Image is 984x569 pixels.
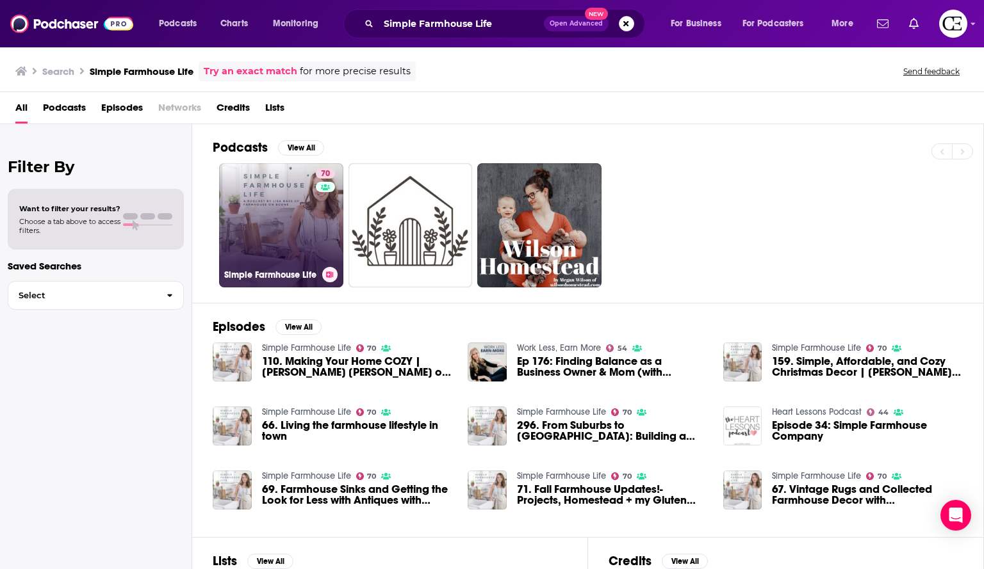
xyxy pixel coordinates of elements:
a: 71. Fall Farmhouse Updates!- Projects, Homestead + my Gluten Free Sourdough Starter [517,484,708,506]
span: 70 [367,474,376,479]
a: Simple Farmhouse Life [262,406,351,417]
span: 44 [878,410,889,415]
a: 159. Simple, Affordable, and Cozy Christmas Decor | Emily of Handmade Farmhouse [772,356,963,378]
a: Lists [265,97,284,124]
span: For Podcasters [742,15,804,33]
a: 66. Living the farmhouse lifestyle in town [262,420,453,442]
span: More [832,15,853,33]
a: Simple Farmhouse Life [262,342,351,353]
a: PodcastsView All [213,140,324,156]
span: Networks [158,97,201,124]
h2: Filter By [8,157,184,176]
a: 110. Making Your Home COZY | Liz Marie on The Simple Farmhouse Life Podcast! [262,356,453,378]
a: Simple Farmhouse Life [772,342,861,353]
a: 70 [866,472,887,480]
a: 296. From Suburbs to Homestead: Building a Family Farmhouse Life | Melissa Ferguson of Our Friend... [517,420,708,442]
a: Show notifications dropdown [872,13,894,35]
a: 70 [611,408,632,416]
a: Simple Farmhouse Life [517,470,606,481]
span: New [585,8,608,20]
span: for more precise results [300,64,411,79]
span: 110. Making Your Home COZY | [PERSON_NAME] [PERSON_NAME] on The Simple Farmhouse Life Podcast! [262,356,453,378]
span: 54 [618,346,627,351]
button: Select [8,281,184,310]
button: Open AdvancedNew [544,16,609,31]
a: Credits [217,97,250,124]
div: Search podcasts, credits, & more... [356,9,657,38]
span: Choose a tab above to access filters. [19,217,120,235]
img: 67. Vintage Rugs and Collected Farmhouse Decor with Chloe from Boxwood Avenue [723,470,762,509]
h2: Podcasts [213,140,268,156]
button: View All [247,554,293,569]
a: 70 [356,472,377,480]
h2: Episodes [213,319,265,335]
img: 66. Living the farmhouse lifestyle in town [213,406,252,445]
h3: Simple Farmhouse Life [224,269,317,280]
p: Saved Searches [8,260,184,272]
span: 70 [878,474,887,479]
button: open menu [823,13,869,34]
img: 296. From Suburbs to Homestead: Building a Family Farmhouse Life | Melissa Ferguson of Our Friend... [468,406,507,445]
img: 159. Simple, Affordable, and Cozy Christmas Decor | Emily of Handmade Farmhouse [723,342,762,381]
a: 70 [866,344,887,352]
span: 70 [623,474,632,479]
span: Open Advanced [550,20,603,27]
span: 70 [878,346,887,351]
a: 70 [611,472,632,480]
img: Episode 34: Simple Farmhouse Company [723,406,762,445]
span: 70 [367,346,376,351]
a: Episode 34: Simple Farmhouse Company [772,420,963,442]
button: View All [662,554,708,569]
img: 110. Making Your Home COZY | Liz Marie on The Simple Farmhouse Life Podcast! [213,342,252,381]
h3: Simple Farmhouse Life [90,65,193,77]
span: 296. From Suburbs to [GEOGRAPHIC_DATA]: Building a Family Farmhouse Life | [PERSON_NAME] of Our F... [517,420,708,442]
a: All [15,97,28,124]
span: 69. Farmhouse Sinks and Getting the Look for Less with Antiques with [PERSON_NAME] from Farmhouse... [262,484,453,506]
a: Simple Farmhouse Life [262,470,351,481]
input: Search podcasts, credits, & more... [379,13,544,34]
a: Show notifications dropdown [904,13,924,35]
a: 71. Fall Farmhouse Updates!- Projects, Homestead + my Gluten Free Sourdough Starter [468,470,507,509]
a: CreditsView All [609,553,708,569]
div: Open Intercom Messenger [940,500,971,531]
a: 70Simple Farmhouse Life [219,163,343,287]
a: Podchaser - Follow, Share and Rate Podcasts [10,12,133,36]
span: Podcasts [43,97,86,124]
span: 70 [321,168,330,180]
span: 159. Simple, Affordable, and Cozy Christmas Decor | [PERSON_NAME] of Handmade Farmhouse [772,356,963,378]
button: open menu [150,13,213,34]
a: 70 [316,168,335,179]
a: ListsView All [213,553,293,569]
button: Send feedback [899,66,963,77]
button: open menu [734,13,823,34]
h2: Lists [213,553,237,569]
a: 67. Vintage Rugs and Collected Farmhouse Decor with Chloe from Boxwood Avenue [772,484,963,506]
img: 69. Farmhouse Sinks and Getting the Look for Less with Antiques with Paige from Farmhouse Vernacular [213,470,252,509]
a: Try an exact match [204,64,297,79]
h3: Search [42,65,74,77]
a: 69. Farmhouse Sinks and Getting the Look for Less with Antiques with Paige from Farmhouse Vernacular [262,484,453,506]
img: Ep 176: Finding Balance as a Business Owner & Mom (with Lisa Bass of Simple Farmhouse Life) [468,342,507,381]
span: For Business [671,15,721,33]
a: 70 [356,408,377,416]
a: Work Less, Earn More [517,342,601,353]
span: 70 [367,410,376,415]
a: 54 [606,344,627,352]
span: Episodes [101,97,143,124]
a: Charts [212,13,256,34]
span: Charts [220,15,248,33]
img: User Profile [939,10,967,38]
a: 70 [356,344,377,352]
button: open menu [662,13,737,34]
